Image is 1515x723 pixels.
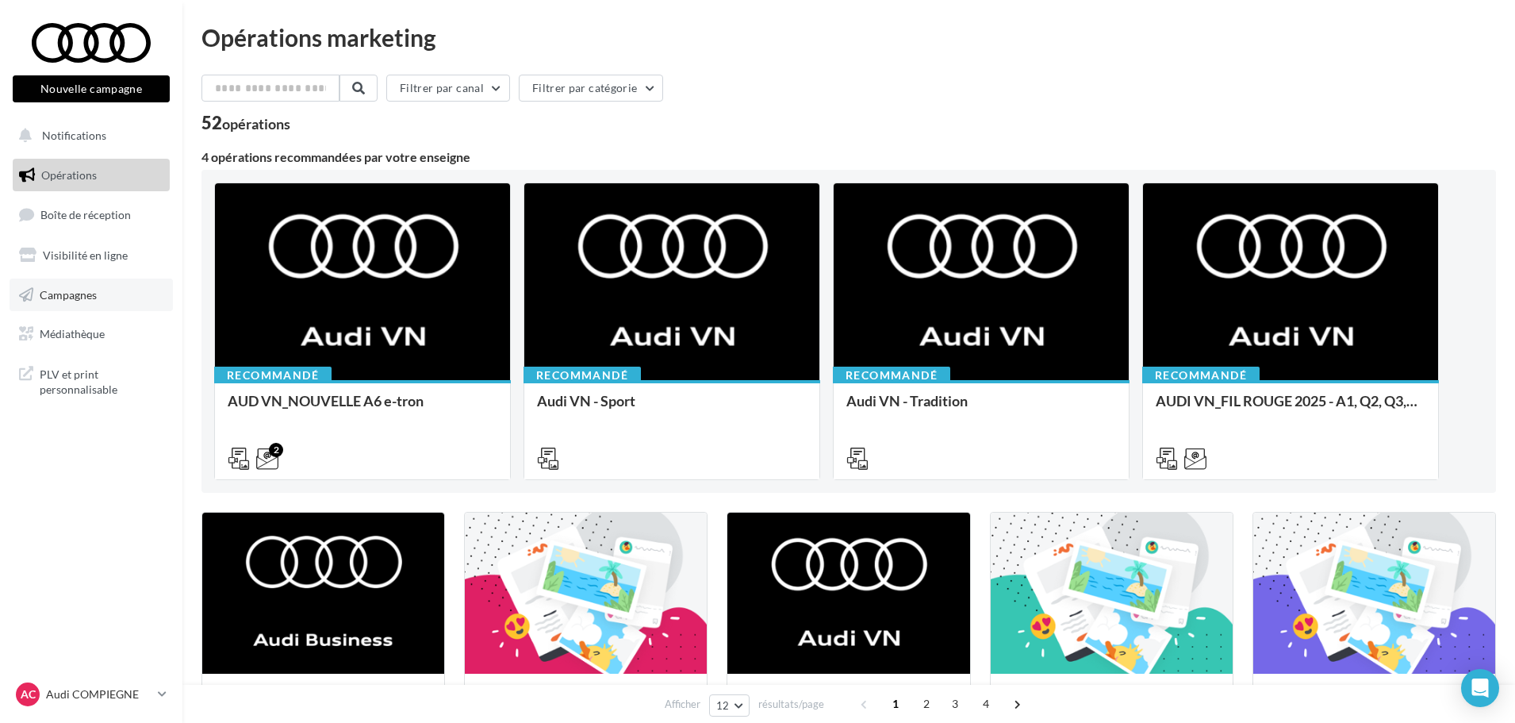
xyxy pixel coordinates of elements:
[709,694,750,717] button: 12
[1461,669,1499,707] div: Open Intercom Messenger
[269,443,283,457] div: 2
[10,119,167,152] button: Notifications
[942,691,968,717] span: 3
[13,75,170,102] button: Nouvelle campagne
[10,357,173,404] a: PLV et print personnalisable
[537,393,807,425] div: Audi VN - Sport
[42,129,106,142] span: Notifications
[40,327,105,340] span: Médiathèque
[228,393,497,425] div: AUD VN_NOUVELLE A6 e-tron
[914,691,939,717] span: 2
[21,686,36,702] span: AC
[758,697,824,712] span: résultats/page
[201,151,1496,163] div: 4 opérations recommandées par votre enseigne
[201,114,290,132] div: 52
[665,697,700,712] span: Afficher
[40,363,163,398] span: PLV et print personnalisable
[524,367,641,384] div: Recommandé
[10,239,173,272] a: Visibilité en ligne
[41,168,97,182] span: Opérations
[10,317,173,351] a: Médiathèque
[46,686,151,702] p: Audi COMPIEGNE
[883,691,908,717] span: 1
[10,159,173,192] a: Opérations
[201,25,1496,49] div: Opérations marketing
[10,279,173,312] a: Campagnes
[833,367,950,384] div: Recommandé
[973,691,999,717] span: 4
[10,198,173,232] a: Boîte de réception
[386,75,510,102] button: Filtrer par canal
[40,208,131,221] span: Boîte de réception
[519,75,663,102] button: Filtrer par catégorie
[1142,367,1260,384] div: Recommandé
[846,393,1116,425] div: Audi VN - Tradition
[716,699,730,712] span: 12
[13,679,170,710] a: AC Audi COMPIEGNE
[40,287,97,301] span: Campagnes
[214,367,332,384] div: Recommandé
[222,117,290,131] div: opérations
[1156,393,1425,425] div: AUDI VN_FIL ROUGE 2025 - A1, Q2, Q3, Q5 et Q4 e-tron
[43,248,128,262] span: Visibilité en ligne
